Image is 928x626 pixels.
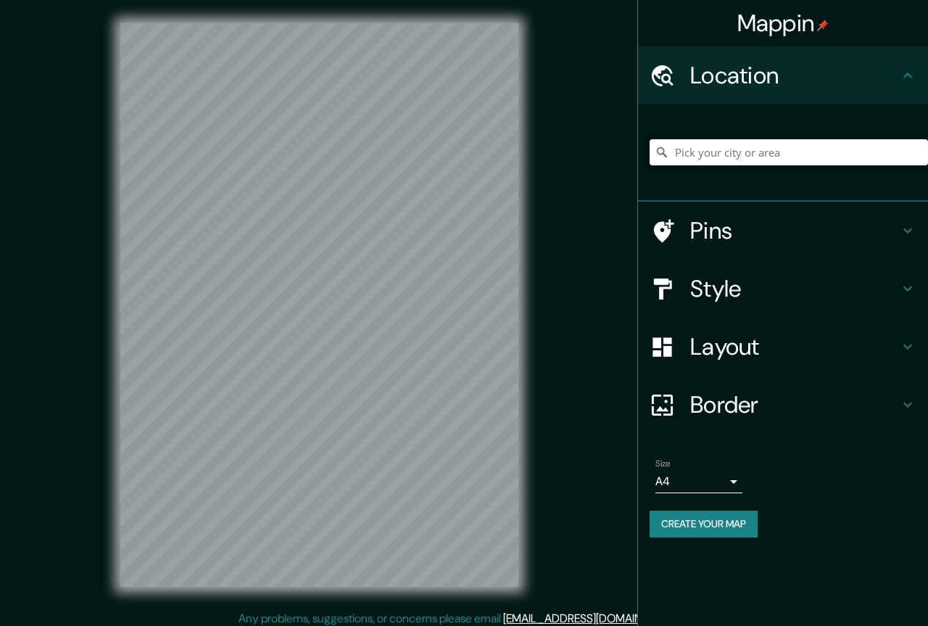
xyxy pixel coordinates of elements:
div: Border [638,376,928,434]
div: Pins [638,202,928,260]
label: Size [655,458,671,470]
input: Pick your city or area [650,139,928,165]
canvas: Map [120,23,518,587]
h4: Mappin [737,9,829,38]
div: Location [638,46,928,104]
div: A4 [655,470,742,493]
a: [EMAIL_ADDRESS][DOMAIN_NAME] [503,611,682,626]
h4: Pins [690,216,899,245]
h4: Location [690,61,899,90]
div: Style [638,260,928,318]
h4: Style [690,274,899,303]
button: Create your map [650,511,758,538]
img: pin-icon.png [817,20,829,31]
h4: Border [690,390,899,419]
div: Layout [638,318,928,376]
h4: Layout [690,332,899,361]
